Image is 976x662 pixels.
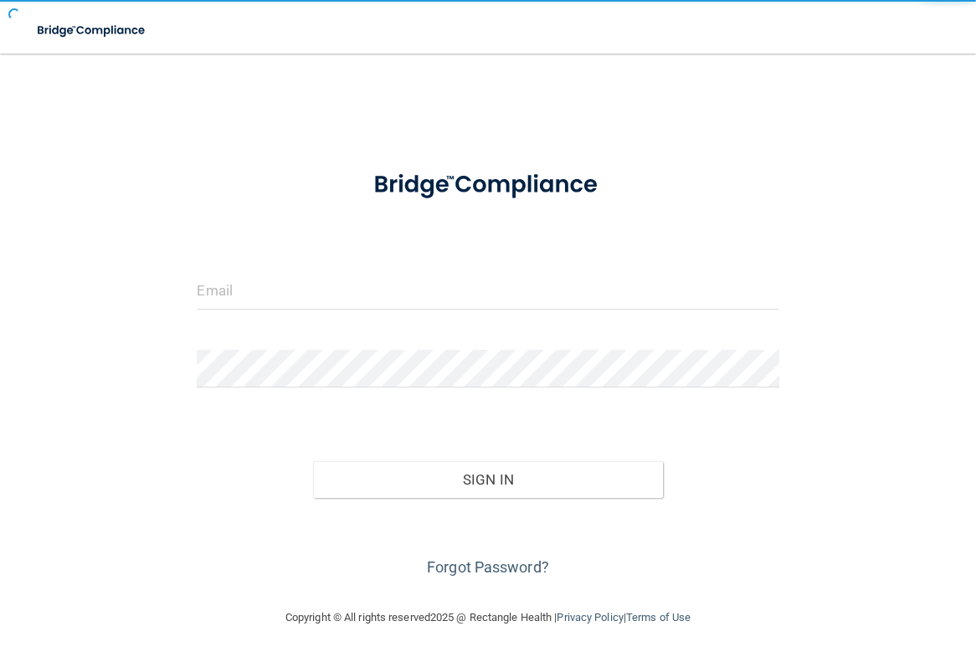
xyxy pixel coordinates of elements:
[25,13,159,48] img: bridge_compliance_login_screen.278c3ca4.svg
[182,591,794,644] div: Copyright © All rights reserved 2025 @ Rectangle Health | |
[313,461,662,498] button: Sign In
[197,272,778,310] input: Email
[626,611,691,624] a: Terms of Use
[427,558,549,576] a: Forgot Password?
[557,611,623,624] a: Privacy Policy
[349,154,628,216] img: bridge_compliance_login_screen.278c3ca4.svg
